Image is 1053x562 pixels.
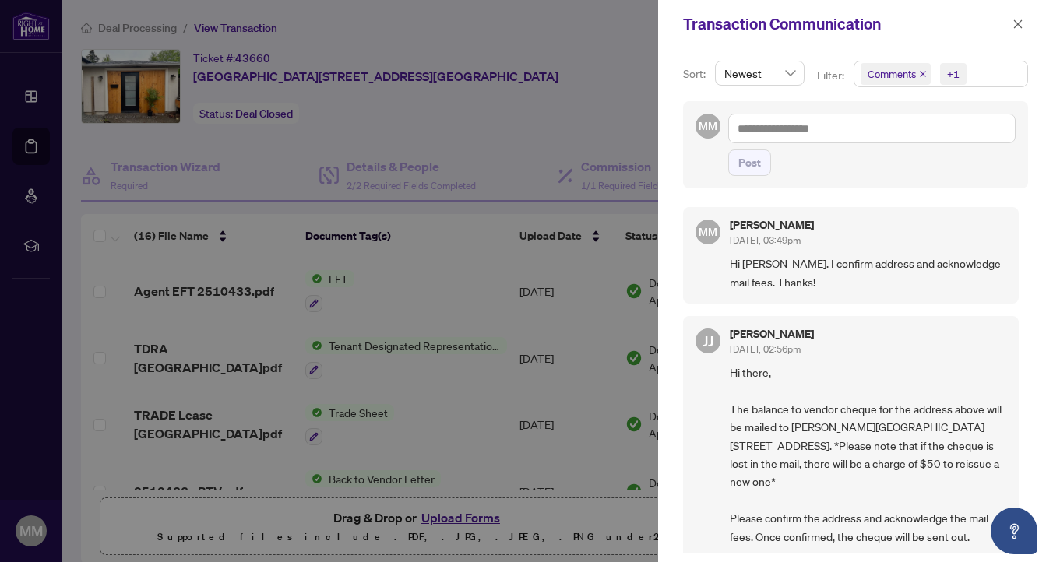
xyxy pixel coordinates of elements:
[947,66,960,82] div: +1
[730,343,801,355] span: [DATE], 02:56pm
[699,118,717,135] span: MM
[868,66,916,82] span: Comments
[1012,19,1023,30] span: close
[730,255,1006,291] span: Hi [PERSON_NAME]. I confirm address and acknowledge mail fees. Thanks!
[861,63,931,85] span: Comments
[730,234,801,246] span: [DATE], 03:49pm
[728,149,771,176] button: Post
[724,61,795,85] span: Newest
[919,70,927,78] span: close
[683,65,709,83] p: Sort:
[991,508,1037,554] button: Open asap
[683,12,1008,36] div: Transaction Communication
[703,330,713,352] span: JJ
[817,67,847,84] p: Filter:
[730,328,814,339] h5: [PERSON_NAME]
[730,220,814,230] h5: [PERSON_NAME]
[699,223,717,241] span: MM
